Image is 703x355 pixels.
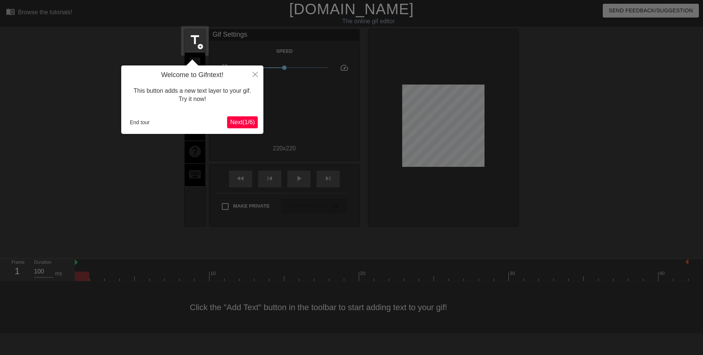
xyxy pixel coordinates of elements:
[230,119,255,125] span: Next ( 1 / 6 )
[127,71,258,79] h4: Welcome to Gifntext!
[127,79,258,111] div: This button adds a new text layer to your gif. Try it now!
[127,117,153,128] button: End tour
[247,65,263,83] button: Close
[227,116,258,128] button: Next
